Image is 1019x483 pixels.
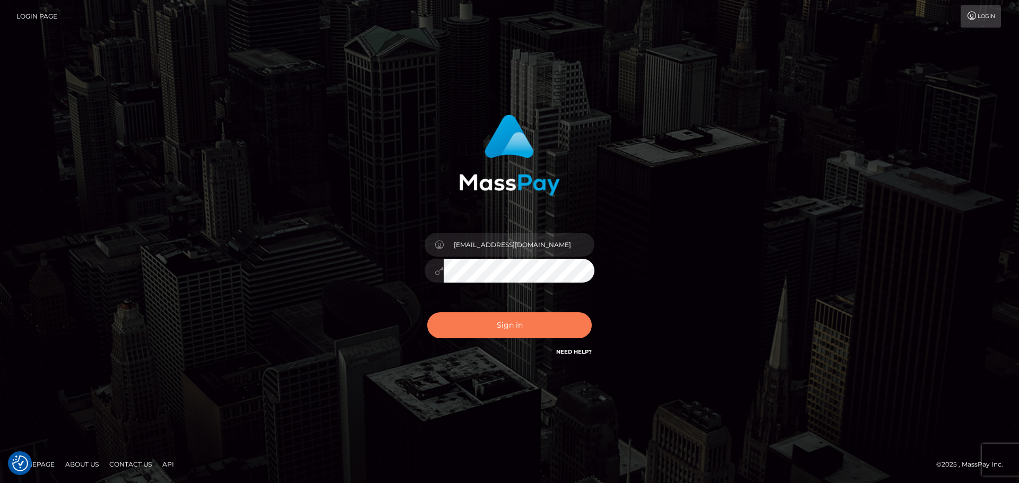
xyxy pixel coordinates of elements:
a: Login [961,5,1001,28]
button: Consent Preferences [12,455,28,471]
div: © 2025 , MassPay Inc. [936,459,1011,470]
a: API [158,456,178,472]
button: Sign in [427,312,592,338]
a: Contact Us [105,456,156,472]
a: Need Help? [556,348,592,355]
a: About Us [61,456,103,472]
a: Homepage [12,456,59,472]
a: Login Page [16,5,57,28]
img: MassPay Login [459,115,560,196]
input: Username... [444,233,594,257]
img: Revisit consent button [12,455,28,471]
